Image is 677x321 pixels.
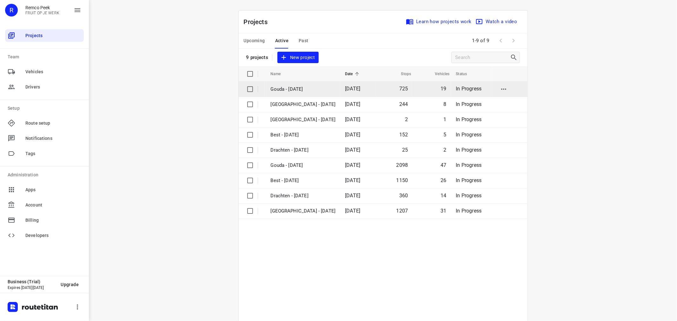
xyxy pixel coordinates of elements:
span: Active [275,37,289,45]
p: Drachten - [DATE] [271,147,336,154]
span: In Progress [456,86,482,92]
span: 5 [443,132,446,138]
span: Drivers [25,84,81,90]
span: [DATE] [345,132,360,138]
p: Projects [244,17,273,27]
p: Expires [DATE][DATE] [8,285,56,290]
span: In Progress [456,132,482,138]
span: 47 [441,162,446,168]
span: Route setup [25,120,81,127]
span: Vehicles [25,69,81,75]
span: Next Page [507,34,520,47]
span: 2098 [396,162,408,168]
span: Stops [393,70,411,78]
span: In Progress [456,162,482,168]
span: 25 [402,147,408,153]
div: R [5,4,18,16]
span: [DATE] [345,208,360,214]
span: Notifications [25,135,81,142]
span: Name [271,70,289,78]
div: Projects [5,29,84,42]
span: In Progress [456,177,482,183]
span: Status [456,70,475,78]
span: 1-9 of 9 [470,34,492,48]
button: Upgrade [56,279,84,290]
span: Vehicles [427,70,450,78]
p: FRUIT OP JE WERK [25,11,59,15]
div: Account [5,199,84,211]
span: 8 [443,101,446,107]
div: Notifications [5,132,84,145]
span: In Progress [456,116,482,122]
span: 244 [399,101,408,107]
button: New project [277,52,319,63]
span: 2 [405,116,408,122]
span: 1207 [396,208,408,214]
p: Zwolle - Wednesday [271,207,336,215]
div: Drivers [5,81,84,93]
span: In Progress [456,193,482,199]
span: Tags [25,150,81,157]
span: In Progress [456,101,482,107]
span: Apps [25,187,81,193]
p: Best - [DATE] [271,131,336,139]
p: Team [8,54,84,60]
span: [DATE] [345,86,360,92]
p: Best - [DATE] [271,177,336,184]
p: Gouda - [DATE] [271,86,336,93]
span: 31 [441,208,446,214]
span: [DATE] [345,116,360,122]
span: Account [25,202,81,208]
div: Developers [5,229,84,242]
span: Past [299,37,309,45]
div: Route setup [5,117,84,129]
div: Apps [5,183,84,196]
span: Upcoming [244,37,265,45]
span: New project [281,54,315,62]
p: [GEOGRAPHIC_DATA] - [DATE] [271,101,336,108]
p: Business (Trial) [8,279,56,284]
span: 2 [443,147,446,153]
span: [DATE] [345,177,360,183]
span: Developers [25,232,81,239]
div: Tags [5,147,84,160]
span: 1150 [396,177,408,183]
div: Search [510,54,520,61]
span: Upgrade [61,282,79,287]
span: 1 [443,116,446,122]
span: 19 [441,86,446,92]
span: [DATE] [345,193,360,199]
p: Administration [8,172,84,178]
span: 26 [441,177,446,183]
span: Date [345,70,361,78]
span: [DATE] [345,101,360,107]
p: [GEOGRAPHIC_DATA] - [DATE] [271,116,336,123]
p: Gouda - [DATE] [271,162,336,169]
span: 725 [399,86,408,92]
p: Drachten - Wednesday [271,192,336,200]
input: Search projects [455,53,510,62]
span: Projects [25,32,81,39]
span: 360 [399,193,408,199]
span: [DATE] [345,162,360,168]
div: Billing [5,214,84,226]
span: In Progress [456,208,482,214]
p: Setup [8,105,84,112]
p: Remco Peek [25,5,59,10]
span: In Progress [456,147,482,153]
span: 152 [399,132,408,138]
p: 9 projects [246,55,268,60]
span: Previous Page [494,34,507,47]
div: Vehicles [5,65,84,78]
span: 14 [441,193,446,199]
span: Billing [25,217,81,224]
span: [DATE] [345,147,360,153]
